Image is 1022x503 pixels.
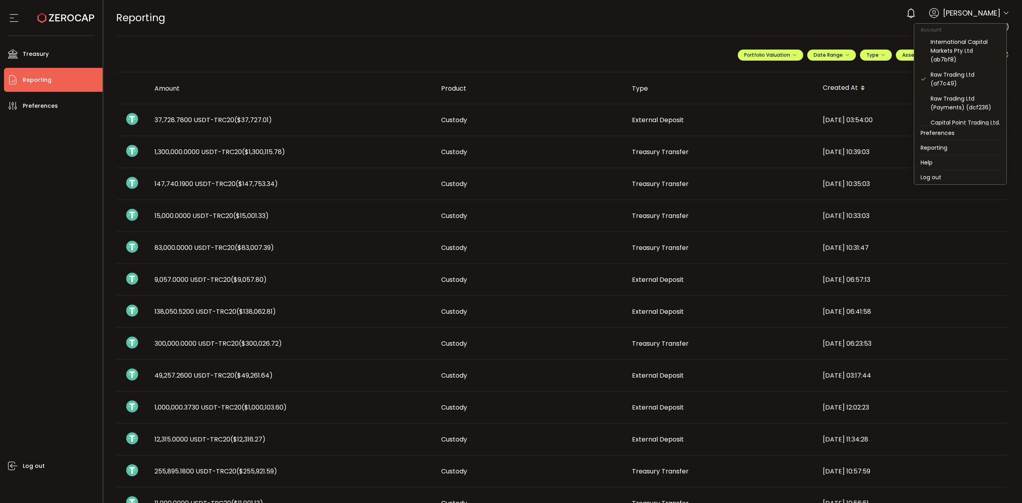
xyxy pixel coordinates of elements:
[632,147,689,156] span: Treasury Transfer
[236,307,276,316] span: ($138,062.81)
[441,307,467,316] span: Custody
[126,432,138,444] img: usdt_portfolio.svg
[632,115,684,125] span: External Deposit
[914,26,948,33] span: Account
[441,435,467,444] span: Custody
[931,38,1000,64] div: International Capital Markets Pty Ltd (ab7bf8)
[931,118,1000,136] div: Capital Point Trading Ltd. (Payments) (de1af4)
[233,211,269,220] span: ($15,001.33)
[860,50,892,61] button: Type
[231,275,267,284] span: ($9,057.80)
[914,126,1006,140] li: Preferences
[902,51,917,58] span: Asset
[126,241,138,253] img: usdt_portfolio.svg
[816,339,1007,348] div: [DATE] 06:23:53
[816,435,1007,444] div: [DATE] 11:34:28
[154,147,285,156] span: 1,300,000.0000 USDT-TRC20
[441,179,467,188] span: Custody
[154,179,278,188] span: 147,740.1900 USDT-TRC20
[23,460,45,472] span: Log out
[816,81,1007,95] div: Created At
[235,243,274,252] span: ($83,007.39)
[816,467,1007,476] div: [DATE] 10:57:59
[816,211,1007,220] div: [DATE] 10:33:03
[914,155,1006,170] li: Help
[929,22,1009,32] span: Raw Trading Ltd (af7c49)
[931,94,1000,112] div: Raw Trading Ltd (Payments) (dcf236)
[816,243,1007,252] div: [DATE] 10:31:47
[126,368,138,380] img: usdt_portfolio.svg
[807,50,856,61] button: Date Range
[738,50,803,61] button: Portfolio Valuation
[441,403,467,412] span: Custody
[441,339,467,348] span: Custody
[982,465,1022,503] iframe: Chat Widget
[154,403,287,412] span: 1,000,000.3730 USDT-TRC20
[126,209,138,221] img: usdt_portfolio.svg
[126,464,138,476] img: usdt_portfolio.svg
[230,435,265,444] span: ($12,316.27)
[914,141,1006,155] li: Reporting
[435,84,626,93] div: Product
[866,51,885,58] span: Type
[126,273,138,285] img: usdt_portfolio.svg
[126,400,138,412] img: usdt_portfolio.svg
[236,467,277,476] span: ($255,921.59)
[154,115,272,125] span: 37,728.7800 USDT-TRC20
[154,371,273,380] span: 49,257.2600 USDT-TRC20
[943,8,1000,18] span: [PERSON_NAME]
[744,51,797,58] span: Portfolio Valuation
[154,275,267,284] span: 9,057.0000 USDT-TRC20
[126,337,138,349] img: usdt_portfolio.svg
[632,275,684,284] span: External Deposit
[234,371,273,380] span: ($49,261.64)
[441,275,467,284] span: Custody
[632,211,689,220] span: Treasury Transfer
[632,179,689,188] span: Treasury Transfer
[626,84,816,93] div: Type
[126,145,138,157] img: usdt_portfolio.svg
[126,177,138,189] img: usdt_portfolio.svg
[441,243,467,252] span: Custody
[126,305,138,317] img: usdt_portfolio.svg
[632,371,684,380] span: External Deposit
[441,115,467,125] span: Custody
[914,170,1006,184] li: Log out
[632,307,684,316] span: External Deposit
[23,48,49,60] span: Treasury
[931,70,1000,88] div: Raw Trading Ltd (af7c49)
[816,307,1007,316] div: [DATE] 06:41:58
[116,11,165,25] span: Reporting
[816,179,1007,188] div: [DATE] 10:35:03
[234,115,272,125] span: ($37,727.01)
[816,403,1007,412] div: [DATE] 12:02:23
[148,84,435,93] div: Amount
[816,371,1007,380] div: [DATE] 03:17:44
[896,50,930,61] button: Asset
[242,403,287,412] span: ($1,000,103.60)
[441,211,467,220] span: Custody
[441,147,467,156] span: Custody
[632,435,684,444] span: External Deposit
[154,435,265,444] span: 12,315.0000 USDT-TRC20
[154,467,277,476] span: 255,895.1800 USDT-TRC20
[816,147,1007,156] div: [DATE] 10:39:03
[154,211,269,220] span: 15,000.0000 USDT-TRC20
[632,243,689,252] span: Treasury Transfer
[126,113,138,125] img: usdt_portfolio.svg
[632,467,689,476] span: Treasury Transfer
[632,339,689,348] span: Treasury Transfer
[441,467,467,476] span: Custody
[814,51,850,58] span: Date Range
[816,275,1007,284] div: [DATE] 06:57:13
[23,74,51,86] span: Reporting
[23,100,58,112] span: Preferences
[154,243,274,252] span: 83,000.0000 USDT-TRC20
[441,371,467,380] span: Custody
[632,403,684,412] span: External Deposit
[816,115,1007,125] div: [DATE] 03:54:00
[154,307,276,316] span: 138,050.5200 USDT-TRC20
[239,339,282,348] span: ($300,026.72)
[242,147,285,156] span: ($1,300,115.78)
